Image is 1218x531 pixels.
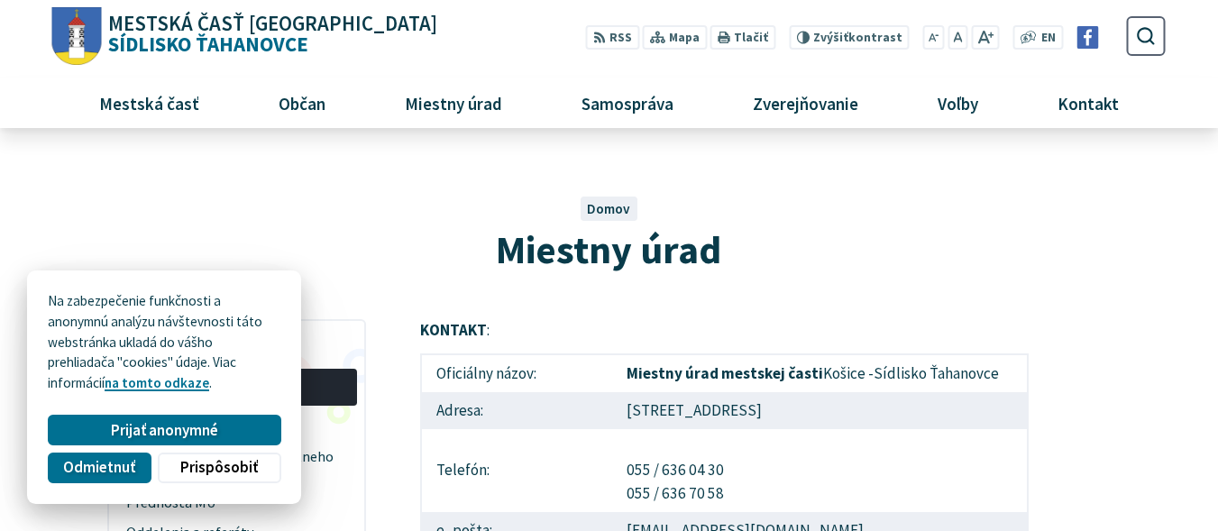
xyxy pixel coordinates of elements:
[1076,26,1099,49] img: Prejsť na Facebook stránku
[66,78,232,127] a: Mestská časť
[612,354,1028,392] td: Košice -Sídlisko Ťahanovce
[108,14,437,34] span: Mestská časť [GEOGRAPHIC_DATA]
[1051,78,1126,127] span: Kontakt
[48,291,280,394] p: Na zabezpečenie funkčnosti a anonymnú analýzu návštevnosti táto webstránka ukladá do vášho prehli...
[574,78,680,127] span: Samospráva
[948,25,967,50] button: Nastaviť pôvodnú veľkosť písma
[931,78,985,127] span: Voľby
[102,14,438,55] span: Sídlisko Ťahanovce
[710,25,775,50] button: Tlačiť
[63,458,135,477] span: Odmietnuť
[420,320,487,340] strong: KONTAKT
[813,30,848,45] span: Zvýšiť
[720,78,892,127] a: Zverejňovanie
[52,7,102,66] img: Prejsť na domovskú stránku
[245,78,358,127] a: Občan
[587,200,630,217] a: Domov
[421,354,612,392] td: Oficiálny názov:
[669,29,700,48] span: Mapa
[48,415,280,445] button: Prijať anonymné
[420,319,1029,343] p: :
[549,78,707,127] a: Samospráva
[627,363,823,383] strong: Miestny úrad mestskej časti
[1041,29,1056,48] span: EN
[158,453,280,483] button: Prispôsobiť
[421,429,612,512] td: Telefón:
[180,458,258,477] span: Prispôsobiť
[923,25,945,50] button: Zmenšiť veľkosť písma
[813,31,902,45] span: kontrast
[971,25,999,50] button: Zväčšiť veľkosť písma
[1037,29,1061,48] a: EN
[52,7,437,66] a: Logo Sídlisko Ťahanovce, prejsť na domovskú stránku.
[371,78,535,127] a: Miestny úrad
[643,25,707,50] a: Mapa
[111,421,218,440] span: Prijať anonymné
[627,460,724,480] a: 055 / 636 04 30
[609,29,632,48] span: RSS
[734,31,768,45] span: Tlačiť
[105,374,209,391] a: na tomto odkaze
[398,78,508,127] span: Miestny úrad
[92,78,206,127] span: Mestská časť
[586,25,639,50] a: RSS
[789,25,909,50] button: Zvýšiťkontrast
[496,224,721,274] span: Miestny úrad
[627,483,724,503] a: 055 / 636 70 58
[905,78,1012,127] a: Voľby
[421,392,612,429] td: Adresa:
[48,453,151,483] button: Odmietnuť
[271,78,332,127] span: Občan
[1025,78,1152,127] a: Kontakt
[746,78,865,127] span: Zverejňovanie
[612,392,1028,429] td: [STREET_ADDRESS]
